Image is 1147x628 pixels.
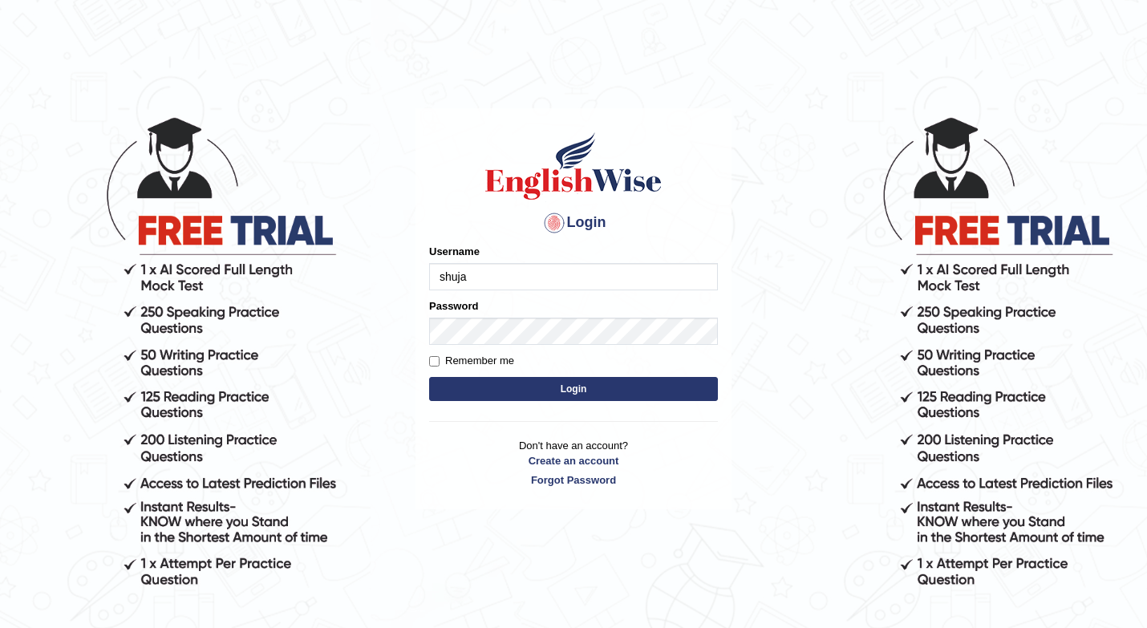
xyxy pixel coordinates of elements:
label: Password [429,298,478,314]
h4: Login [429,210,718,236]
p: Don't have an account? [429,438,718,488]
label: Remember me [429,353,514,369]
a: Create an account [429,453,718,468]
img: Logo of English Wise sign in for intelligent practice with AI [482,130,665,202]
input: Remember me [429,356,440,367]
label: Username [429,244,480,259]
a: Forgot Password [429,472,718,488]
button: Login [429,377,718,401]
